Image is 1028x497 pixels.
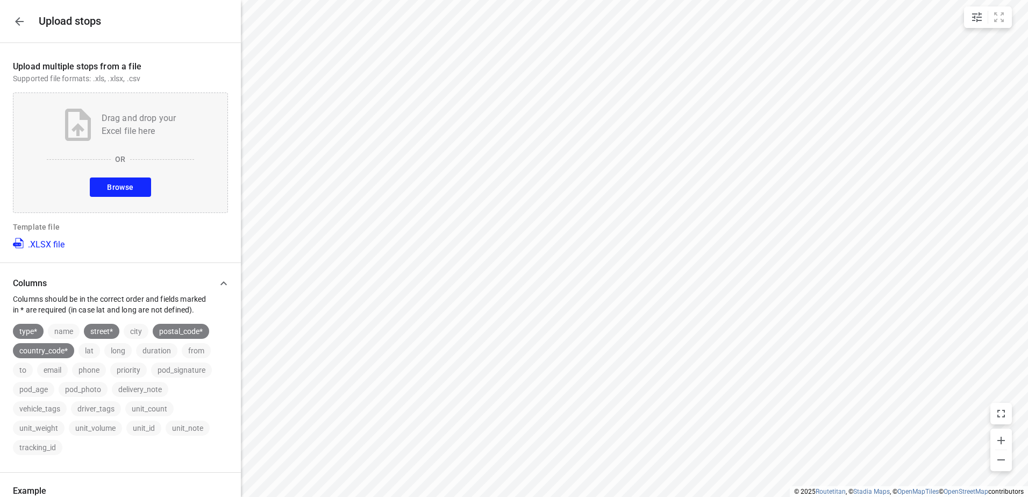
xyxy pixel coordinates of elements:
p: Columns should be in the correct order and fields marked in * are required (in case lat and long ... [13,294,213,315]
p: Columns [13,278,213,288]
p: Upload multiple stops from a file [13,60,228,73]
span: unit_note [166,424,210,432]
p: OR [115,154,125,165]
span: pod_photo [59,385,108,394]
span: unit_weight [13,424,65,432]
span: name [48,327,80,336]
span: delivery_note [112,385,168,394]
span: long [104,346,132,355]
p: Example [13,486,228,496]
span: to [13,366,33,374]
span: priority [110,366,147,374]
p: Supported file formats: .xls, .xlsx, .csv [13,73,228,84]
span: city [124,327,148,336]
img: Upload file [65,109,91,141]
button: Browse [90,177,151,197]
a: OpenStreetMap [944,488,988,495]
span: phone [72,366,106,374]
div: small contained button group [964,6,1012,28]
div: ColumnsColumns should be in the correct order and fields marked in * are required (in case lat an... [13,315,228,455]
div: ColumnsColumns should be in the correct order and fields marked in * are required (in case lat an... [13,273,228,315]
span: unit_count [125,404,174,413]
span: vehicle_tags [13,404,67,413]
h5: Upload stops [39,15,101,27]
span: lat [78,346,100,355]
li: © 2025 , © , © © contributors [794,488,1024,495]
span: tracking_id [13,443,62,452]
span: pod_age [13,385,54,394]
button: Map settings [966,6,988,28]
span: duration [136,346,177,355]
img: XLSX [13,237,26,250]
p: Template file [13,222,228,232]
span: driver_tags [71,404,121,413]
span: postal_code* [153,327,209,336]
a: Stadia Maps [853,488,890,495]
span: pod_signature [151,366,212,374]
span: Browse [107,181,133,194]
span: from [182,346,211,355]
span: email [37,366,68,374]
a: OpenMapTiles [897,488,939,495]
span: country_code* [13,346,74,355]
span: unit_id [126,424,161,432]
a: Routetitan [816,488,846,495]
span: type* [13,327,44,336]
span: street* [84,327,119,336]
span: unit_volume [69,424,122,432]
p: Drag and drop your Excel file here [102,112,176,138]
a: .XLSX file [13,237,65,250]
